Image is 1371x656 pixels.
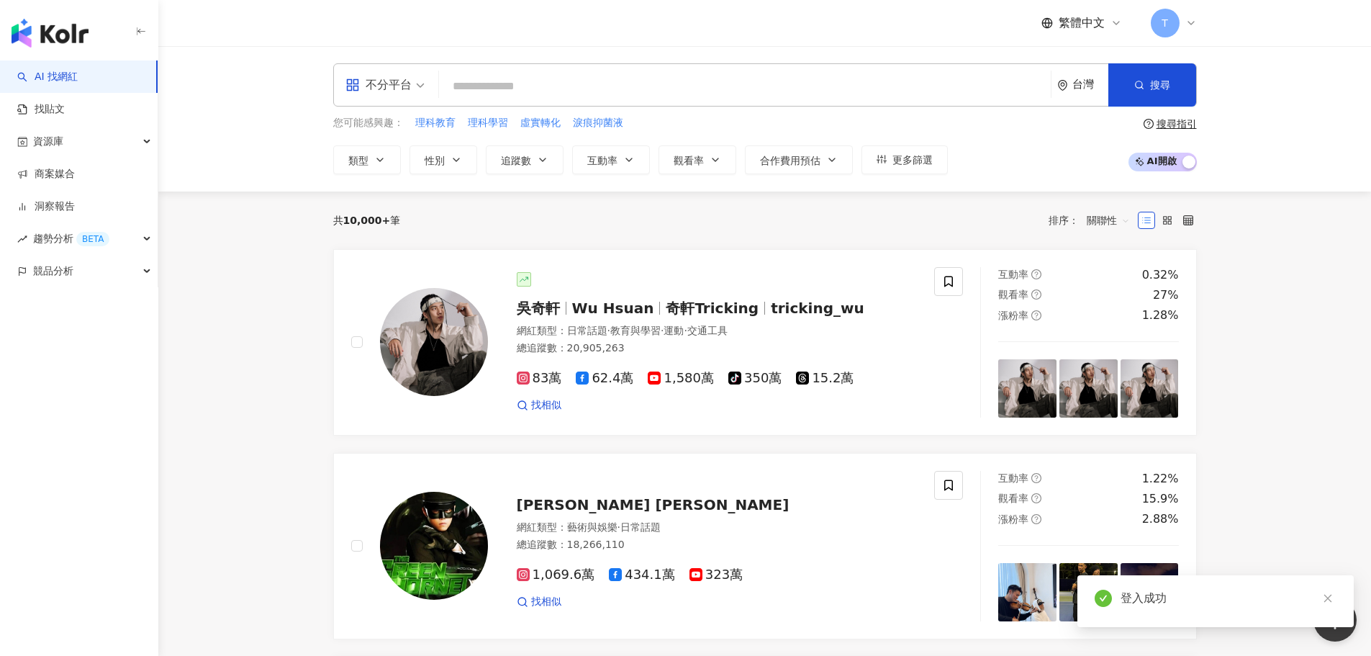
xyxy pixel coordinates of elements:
span: question-circle [1144,119,1154,129]
span: 觀看率 [674,155,704,166]
div: 台灣 [1072,78,1108,91]
span: question-circle [1031,473,1041,483]
span: 找相似 [531,595,561,609]
span: 漲粉率 [998,310,1028,321]
img: post-image [1121,359,1179,418]
span: 類型 [348,155,368,166]
span: 淚痕抑菌液 [573,116,623,130]
img: KOL Avatar [380,288,488,396]
div: 網紅類型 ： [517,521,918,535]
span: 1,580萬 [648,371,714,386]
img: post-image [1059,563,1118,621]
button: 類型 [333,145,401,174]
div: 15.9% [1142,491,1179,507]
div: 登入成功 [1121,590,1336,607]
span: 83萬 [517,371,562,386]
span: 323萬 [689,567,743,583]
span: check-circle [1095,590,1112,607]
span: environment [1057,80,1068,91]
span: 日常話題 [567,325,607,336]
span: 繁體中文 [1059,15,1105,31]
button: 理科教育 [415,115,456,131]
span: 62.4萬 [576,371,633,386]
span: 資源庫 [33,125,63,158]
span: question-circle [1031,269,1041,279]
div: 共 筆 [333,215,401,226]
span: 15.2萬 [796,371,854,386]
span: 性別 [425,155,445,166]
span: 350萬 [728,371,782,386]
span: 您可能感興趣： [333,116,404,130]
span: 交通工具 [687,325,728,336]
div: 總追蹤數 ： 20,905,263 [517,341,918,356]
button: 搜尋 [1108,63,1196,107]
div: 總追蹤數 ： 18,266,110 [517,538,918,552]
span: 1,069.6萬 [517,567,595,583]
span: 互動率 [998,472,1028,484]
span: 競品分析 [33,255,73,287]
button: 更多篩選 [861,145,948,174]
a: searchAI 找網紅 [17,70,78,84]
button: 性別 [410,145,477,174]
span: close [1323,593,1333,603]
div: 不分平台 [345,73,412,96]
button: 虛實轉化 [520,115,561,131]
button: 理科學習 [467,115,509,131]
button: 追蹤數 [486,145,564,174]
button: 合作費用預估 [745,145,853,174]
span: Wu Hsuan [572,300,654,317]
span: 更多篩選 [892,154,933,166]
img: logo [12,19,89,48]
div: 2.88% [1142,511,1179,527]
span: 10,000+ [343,215,391,226]
span: 漲粉率 [998,513,1028,525]
a: 找相似 [517,398,561,413]
span: 觀看率 [998,493,1028,504]
span: 找相似 [531,398,561,413]
span: 理科教育 [415,116,456,130]
span: 追蹤數 [501,155,531,166]
div: 搜尋指引 [1157,118,1197,130]
span: 合作費用預估 [760,155,820,166]
img: KOL Avatar [380,492,488,600]
a: 商案媒合 [17,167,75,181]
button: 觀看率 [659,145,736,174]
span: 日常話題 [620,521,661,533]
a: 找相似 [517,595,561,609]
div: 排序： [1049,209,1138,232]
div: 1.22% [1142,471,1179,487]
a: 洞察報告 [17,199,75,214]
span: 教育與學習 [610,325,661,336]
button: 互動率 [572,145,650,174]
span: T [1162,15,1168,31]
span: question-circle [1031,310,1041,320]
span: · [607,325,610,336]
span: question-circle [1031,289,1041,300]
div: BETA [76,232,109,246]
span: 運動 [664,325,684,336]
span: 互動率 [998,269,1028,280]
span: · [684,325,687,336]
span: 趨勢分析 [33,223,109,255]
span: 虛實轉化 [520,116,561,130]
span: appstore [345,78,360,92]
div: 1.28% [1142,307,1179,323]
span: · [617,521,620,533]
a: 找貼文 [17,102,65,117]
img: post-image [1121,563,1179,621]
img: post-image [998,359,1056,418]
div: 27% [1153,287,1179,303]
img: post-image [998,563,1056,621]
span: 互動率 [587,155,617,166]
img: post-image [1059,359,1118,418]
span: · [661,325,664,336]
span: 吳奇軒 [517,300,560,317]
span: [PERSON_NAME] [PERSON_NAME] [517,496,789,513]
span: question-circle [1031,514,1041,524]
span: 奇軒Tricking [666,300,759,317]
span: rise [17,234,27,244]
span: question-circle [1031,493,1041,503]
span: 關聯性 [1087,209,1130,232]
span: 理科學習 [468,116,508,130]
a: KOL Avatar[PERSON_NAME] [PERSON_NAME]網紅類型：藝術與娛樂·日常話題總追蹤數：18,266,1101,069.6萬434.1萬323萬找相似互動率questi... [333,453,1197,639]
